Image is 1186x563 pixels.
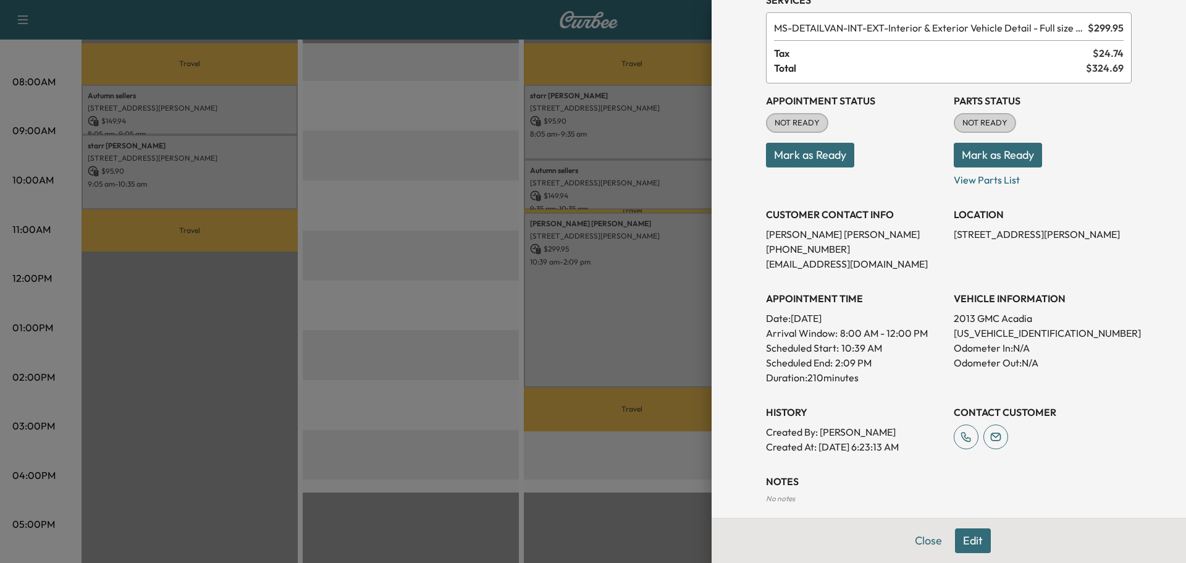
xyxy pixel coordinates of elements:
[766,227,944,242] p: [PERSON_NAME] [PERSON_NAME]
[954,93,1132,108] h3: Parts Status
[954,143,1042,167] button: Mark as Ready
[1088,20,1124,35] span: $ 299.95
[766,311,944,326] p: Date: [DATE]
[766,256,944,271] p: [EMAIL_ADDRESS][DOMAIN_NAME]
[955,528,991,553] button: Edit
[841,341,882,355] p: 10:39 AM
[766,242,944,256] p: [PHONE_NUMBER]
[774,46,1093,61] span: Tax
[766,370,944,385] p: Duration: 210 minutes
[774,20,1083,35] span: Interior & Exterior Vehicle Detail - Full size SUV and Minivan
[954,355,1132,370] p: Odometer Out: N/A
[954,167,1132,187] p: View Parts List
[954,341,1132,355] p: Odometer In: N/A
[766,355,833,370] p: Scheduled End:
[954,326,1132,341] p: [US_VEHICLE_IDENTIFICATION_NUMBER]
[955,117,1015,129] span: NOT READY
[766,93,944,108] h3: Appointment Status
[767,117,827,129] span: NOT READY
[954,405,1132,420] h3: CONTACT CUSTOMER
[954,291,1132,306] h3: VEHICLE INFORMATION
[766,425,944,439] p: Created By : [PERSON_NAME]
[766,405,944,420] h3: History
[766,291,944,306] h3: APPOINTMENT TIME
[1093,46,1124,61] span: $ 24.74
[766,326,944,341] p: Arrival Window:
[766,494,1132,504] div: No notes
[1086,61,1124,75] span: $ 324.69
[954,311,1132,326] p: 2013 GMC Acadia
[907,528,950,553] button: Close
[766,341,839,355] p: Scheduled Start:
[766,207,944,222] h3: CUSTOMER CONTACT INFO
[954,207,1132,222] h3: LOCATION
[766,143,854,167] button: Mark as Ready
[766,474,1132,489] h3: NOTES
[766,439,944,454] p: Created At : [DATE] 6:23:13 AM
[840,326,928,341] span: 8:00 AM - 12:00 PM
[774,61,1086,75] span: Total
[954,227,1132,242] p: [STREET_ADDRESS][PERSON_NAME]
[835,355,872,370] p: 2:09 PM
